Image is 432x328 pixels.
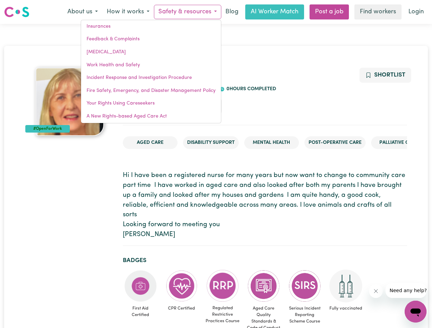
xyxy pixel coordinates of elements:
div: Safety & resources [81,20,221,123]
img: CS Academy: Regulated Restrictive Practices course completed [206,270,239,302]
a: Blog [221,4,243,19]
a: Insurances [81,20,221,33]
a: Work Health and Safety [81,59,221,72]
button: Add to shortlist [359,68,411,83]
button: About us [63,5,102,19]
span: Need any help? [4,5,41,10]
div: #OpenForWork [25,125,70,133]
a: Your Rights Using Careseekers [81,97,221,110]
li: Disability Support [183,136,239,149]
a: Post a job [310,4,349,19]
li: Mental Health [244,136,299,149]
li: Aged Care [123,136,178,149]
a: AI Worker Match [245,4,304,19]
a: [MEDICAL_DATA] [81,46,221,59]
img: Careseekers logo [4,6,29,18]
a: Frances's profile picture'#OpenForWork [25,68,115,136]
img: Frances [36,68,104,136]
span: Serious Incident Reporting Scheme Course [287,302,323,328]
a: Find workers [354,4,402,19]
a: Fire Safety, Emergency, and Disaster Management Policy [81,84,221,97]
img: CS Academy: Serious Incident Reporting Scheme course completed [288,270,321,302]
img: Care and support worker has received 2 doses of COVID-19 vaccine [329,270,362,302]
li: Palliative care [371,136,426,149]
span: Shortlist [374,72,405,78]
li: Post-operative care [304,136,366,149]
iframe: Button to launch messaging window [405,301,427,323]
a: Careseekers logo [4,4,29,20]
img: CS Academy: Aged Care Quality Standards & Code of Conduct course completed [247,270,280,302]
iframe: Message from company [385,283,427,298]
p: Hi I have been a registered nurse for many years but now want to change to community care part ti... [123,171,407,240]
span: First Aid Certified [123,302,158,321]
span: 0 hours completed [225,86,276,92]
span: CPR Certified [164,302,199,314]
a: Incident Response and Investigation Procedure [81,71,221,84]
iframe: Close message [369,284,383,298]
a: A New Rights-based Aged Care Act [81,110,221,123]
img: Care and support worker has completed First Aid Certification [124,270,157,302]
span: Fully vaccinated [328,302,364,314]
img: Care and support worker has completed CPR Certification [165,270,198,302]
button: Safety & resources [154,5,221,19]
a: Login [404,4,428,19]
h2: Badges [123,257,407,264]
a: Feedback & Complaints [81,33,221,46]
button: How it works [102,5,154,19]
span: Regulated Restrictive Practices Course [205,302,240,327]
